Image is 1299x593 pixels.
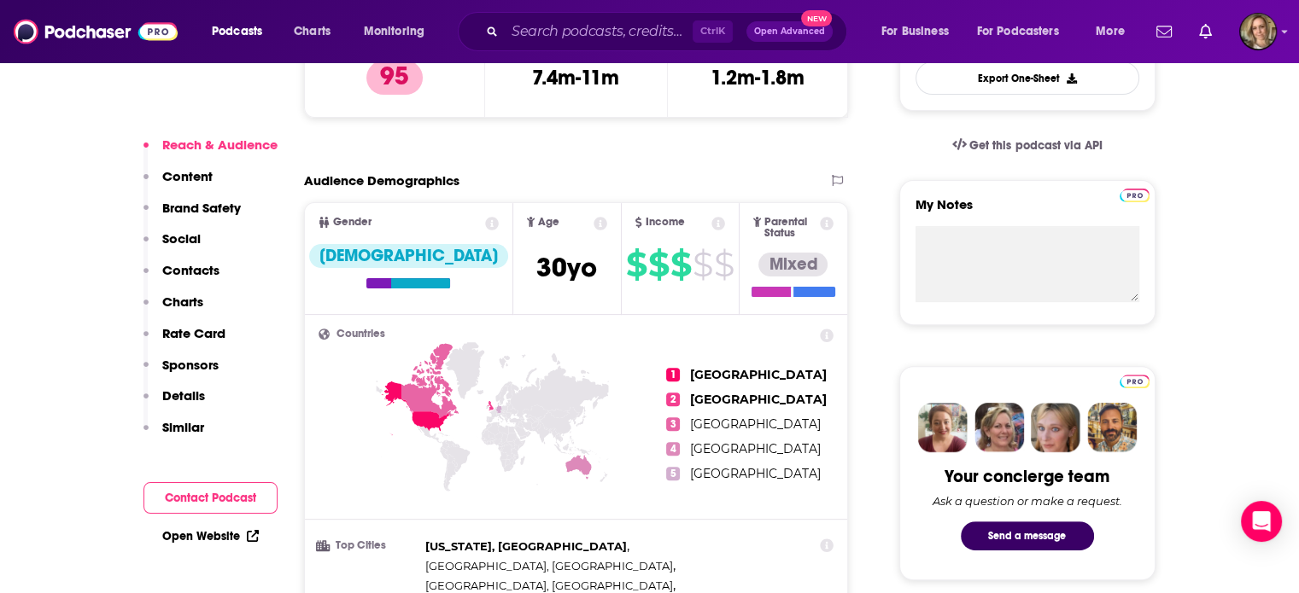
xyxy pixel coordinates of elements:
span: [GEOGRAPHIC_DATA] [690,466,821,481]
span: Open Advanced [754,27,825,36]
button: Social [143,230,201,262]
img: Barbara Profile [974,403,1024,452]
span: Charts [294,20,331,44]
p: Charts [162,294,203,310]
button: Export One-Sheet [916,61,1139,95]
img: Jon Profile [1087,403,1137,452]
span: $ [626,251,647,278]
img: Podchaser Pro [1120,189,1150,202]
span: , [425,537,629,556]
p: Sponsors [162,357,219,373]
button: Rate Card [143,325,225,357]
div: Search podcasts, credits, & more... [474,12,863,51]
span: Gender [333,217,372,228]
p: Details [162,387,205,404]
div: Mixed [758,253,828,276]
button: Contact Podcast [143,482,278,514]
button: Open AdvancedNew [746,21,833,42]
span: Age [538,217,559,228]
span: 2 [666,392,680,406]
p: 95 [366,61,423,95]
button: Content [143,168,213,200]
span: Logged in as Lauren.Russo [1239,13,1277,50]
span: 3 [666,417,680,431]
span: [GEOGRAPHIC_DATA] [690,367,827,382]
div: [DEMOGRAPHIC_DATA] [309,244,508,268]
p: Social [162,230,201,247]
p: Similar [162,419,204,435]
button: Send a message [961,521,1094,550]
span: 30 yo [536,251,597,284]
p: Rate Card [162,325,225,341]
span: [GEOGRAPHIC_DATA] [690,392,827,407]
span: 1 [666,368,680,381]
span: Get this podcast via API [969,138,1102,153]
button: open menu [1084,18,1146,45]
img: Jules Profile [1031,403,1080,452]
a: Charts [283,18,341,45]
h3: 1.2m-1.8m [711,65,805,90]
span: Podcasts [212,20,262,44]
a: Open Website [162,529,259,544]
p: Brand Safety [162,200,241,216]
a: Show notifications dropdown [1150,17,1179,46]
span: 4 [666,442,680,456]
input: Search podcasts, credits, & more... [505,18,693,45]
p: Contacts [162,262,219,278]
a: Pro website [1120,186,1150,202]
img: Podchaser Pro [1120,375,1150,388]
p: Content [162,168,213,184]
h3: 7.4m-11m [532,65,619,90]
button: Sponsors [143,357,219,388]
span: $ [670,251,691,278]
span: Monitoring [364,20,424,44]
button: Charts [143,294,203,325]
span: [GEOGRAPHIC_DATA] [690,441,821,456]
span: For Business [881,20,949,44]
span: Ctrl K [693,20,733,43]
span: $ [693,251,712,278]
div: Open Intercom Messenger [1241,501,1282,542]
button: open menu [200,18,284,45]
button: Contacts [143,262,219,294]
button: Show profile menu [1239,13,1277,50]
span: [GEOGRAPHIC_DATA] [690,416,821,432]
label: My Notes [916,196,1139,226]
button: Similar [143,419,204,451]
button: open menu [352,18,447,45]
a: Get this podcast via API [939,125,1116,166]
a: Pro website [1120,372,1150,388]
button: Brand Safety [143,200,241,231]
span: New [801,10,832,26]
span: More [1096,20,1125,44]
img: Sydney Profile [918,403,968,452]
span: For Podcasters [977,20,1059,44]
p: Reach & Audience [162,137,278,153]
button: Details [143,387,205,419]
div: Ask a question or make a request. [933,494,1122,508]
span: $ [648,251,669,278]
span: Countries [336,328,385,340]
div: Your concierge team [945,466,1109,487]
button: open menu [869,18,970,45]
h2: Audience Demographics [304,172,459,189]
span: Parental Status [764,217,817,239]
span: [GEOGRAPHIC_DATA], [GEOGRAPHIC_DATA] [425,559,673,573]
span: Income [646,217,685,228]
h3: Top Cities [319,540,418,551]
button: Reach & Audience [143,137,278,168]
span: , [425,556,676,576]
img: Podchaser - Follow, Share and Rate Podcasts [14,15,178,48]
span: [US_STATE], [GEOGRAPHIC_DATA] [425,539,627,553]
span: [GEOGRAPHIC_DATA], [GEOGRAPHIC_DATA] [425,578,673,592]
img: User Profile [1239,13,1277,50]
span: $ [714,251,734,278]
span: 5 [666,467,680,480]
button: open menu [966,18,1084,45]
a: Show notifications dropdown [1192,17,1219,46]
